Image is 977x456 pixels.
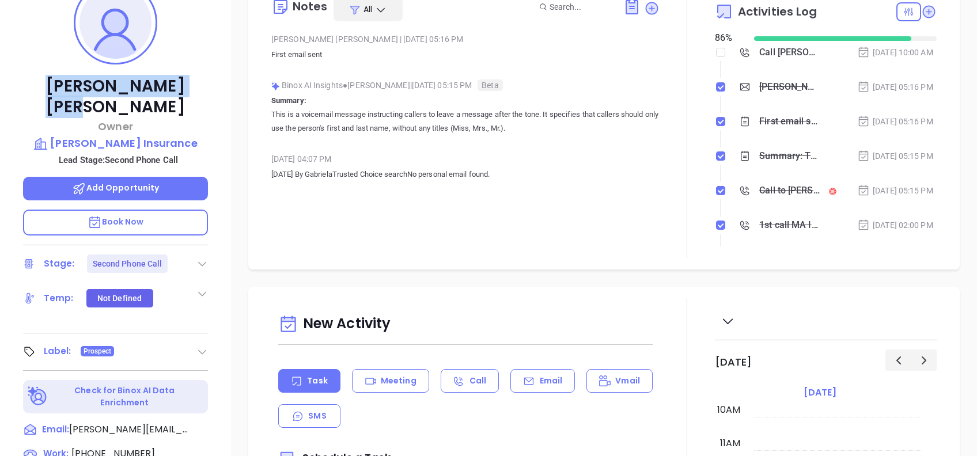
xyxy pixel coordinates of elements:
div: First email sent [759,113,820,130]
div: 11am [718,436,743,450]
div: Not Defined [97,289,142,307]
p: Meeting [381,375,416,387]
span: [PERSON_NAME][EMAIL_ADDRESS][DOMAIN_NAME] [69,423,190,436]
a: [DATE] [801,385,839,401]
div: 1st call MA INS lead [759,216,820,234]
div: Stage: [44,255,75,272]
p: This is a voicemail message instructing callers to leave a message after the tone. It specifies t... [271,108,660,135]
span: Book Now [88,216,144,227]
a: [PERSON_NAME] Insurance [23,135,208,151]
div: 86 % [715,31,740,45]
b: Summary: [271,96,306,105]
div: Binox AI Insights [PERSON_NAME] | [DATE] 05:15 PM [271,77,660,94]
div: Second Phone Call [93,254,162,273]
p: Task [307,375,327,387]
div: Summary: This is a voicemail message instructing callers to leave a message after the tone. It sp... [759,147,820,165]
div: [DATE] 05:15 PM [857,184,933,197]
span: All [363,3,372,15]
span: Activities Log [738,6,817,17]
div: [DATE] 10:00 AM [857,46,933,59]
img: Ai-Enrich-DaqCidB-.svg [28,386,48,406]
div: Notes [293,1,328,12]
p: [DATE] By GabrielaTrusted Choice searchNo personal email found. [271,168,660,181]
p: Call [469,375,486,387]
div: [DATE] 05:15 PM [857,150,933,162]
div: 10am [715,403,743,417]
div: [PERSON_NAME], are you ready for [US_STATE]’ compliance requirement? [759,78,820,96]
span: ● [343,81,348,90]
div: [DATE] 02:00 PM [857,219,933,231]
p: Email [540,375,563,387]
p: Owner [23,119,208,134]
div: Call [PERSON_NAME] to follow up [759,44,820,61]
span: Email: [42,423,69,438]
div: [PERSON_NAME] [PERSON_NAME] [DATE] 05:16 PM [271,31,660,48]
span: Prospect [84,345,112,358]
span: Add Opportunity [72,182,160,193]
p: SMS [308,410,326,422]
p: [PERSON_NAME] [PERSON_NAME] [23,76,208,117]
p: First email sent [271,48,660,62]
img: svg%3e [271,82,280,90]
button: Previous day [885,349,911,371]
div: Call to [PERSON_NAME] [759,182,820,199]
div: [DATE] 04:07 PM [271,150,660,168]
div: [DATE] 05:16 PM [857,115,933,128]
div: New Activity [278,310,653,339]
div: Label: [44,343,71,360]
p: Check for Binox AI Data Enrichment [50,385,200,409]
div: Temp: [44,290,74,307]
span: Beta [478,79,502,91]
p: Lead Stage: Second Phone Call [29,153,208,168]
div: [DATE] 05:16 PM [857,81,933,93]
h2: [DATE] [715,356,752,368]
span: | [400,35,402,44]
button: Next day [911,349,937,371]
p: Vmail [615,375,640,387]
input: Search... [550,1,611,13]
